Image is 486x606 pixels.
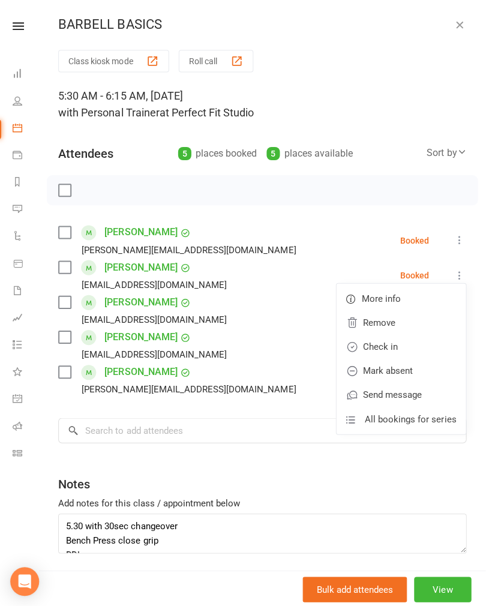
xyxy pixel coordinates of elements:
div: [PERSON_NAME][EMAIL_ADDRESS][DOMAIN_NAME] [83,241,297,257]
a: Check in [337,334,466,358]
a: Class kiosk mode [14,439,41,466]
a: Remove [337,310,466,334]
span: with Personal Trainer [60,106,161,118]
a: [PERSON_NAME] [106,222,179,241]
a: People [14,88,41,115]
a: [PERSON_NAME] [106,326,179,346]
div: Booked [401,270,430,278]
a: All bookings for series [337,406,466,430]
a: Reports [14,169,41,196]
a: Payments [14,142,41,169]
button: Bulk add attendees [304,575,407,600]
input: Search to add attendees [60,416,467,442]
a: Roll call kiosk mode [14,412,41,439]
span: More info [362,290,401,305]
div: [EMAIL_ADDRESS][DOMAIN_NAME] [83,276,228,292]
div: Attendees [60,145,115,161]
span: All bookings for series [365,410,457,425]
a: [PERSON_NAME] [106,292,179,311]
a: Send message [337,382,466,406]
button: Roll call [180,50,254,72]
a: [PERSON_NAME] [106,361,179,380]
div: BARBELL BASICS [41,17,486,32]
div: [EMAIL_ADDRESS][DOMAIN_NAME] [83,346,228,361]
a: What's New [14,358,41,385]
span: at Perfect Fit Studio [161,106,255,118]
div: [EMAIL_ADDRESS][DOMAIN_NAME] [83,311,228,326]
div: Sort by [427,145,467,160]
div: Notes [60,474,92,491]
a: Calendar [14,115,41,142]
div: 5 [268,146,281,160]
a: General attendance kiosk mode [14,385,41,412]
div: 5 [179,146,193,160]
a: Mark absent [337,358,466,382]
div: 5:30 AM - 6:15 AM, [DATE] [60,87,467,121]
div: Add notes for this class / appointment below [60,494,467,509]
div: Open Intercom Messenger [12,565,41,594]
a: [PERSON_NAME] [106,257,179,276]
a: Dashboard [14,61,41,88]
button: Class kiosk mode [60,50,170,72]
div: Booked [401,235,430,244]
div: places booked [179,145,258,161]
a: Product Sales [14,250,41,277]
a: More info [337,286,466,310]
div: [PERSON_NAME][EMAIL_ADDRESS][DOMAIN_NAME] [83,380,297,396]
button: View [415,575,472,600]
div: places available [268,145,353,161]
a: Assessments [14,304,41,331]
